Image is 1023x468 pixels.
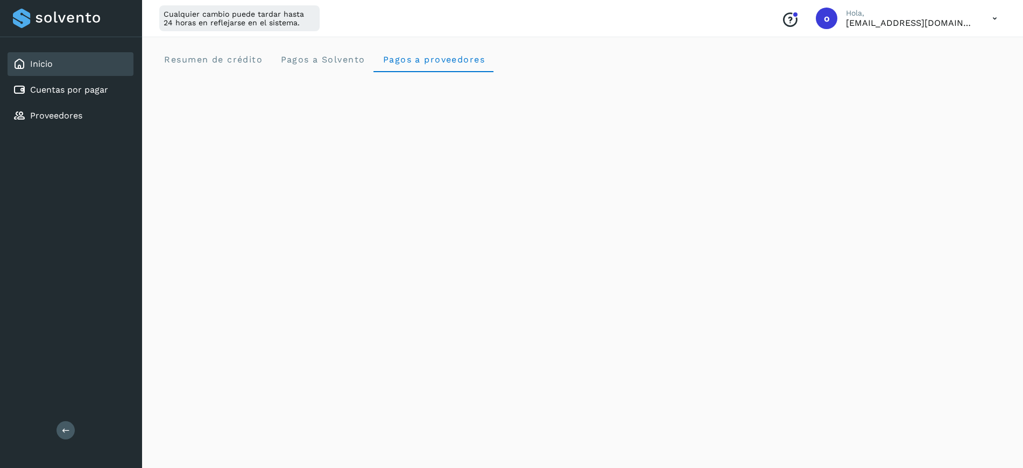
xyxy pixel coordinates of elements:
div: Cualquier cambio puede tardar hasta 24 horas en reflejarse en el sistema. [159,5,320,31]
a: Proveedores [30,110,82,121]
a: Inicio [30,59,53,69]
div: Proveedores [8,104,133,128]
div: Cuentas por pagar [8,78,133,102]
div: Inicio [8,52,133,76]
p: orlando@rfllogistics.com.mx [846,18,975,28]
span: Pagos a Solvento [280,54,365,65]
span: Resumen de crédito [164,54,263,65]
p: Hola, [846,9,975,18]
a: Cuentas por pagar [30,85,108,95]
span: Pagos a proveedores [382,54,485,65]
